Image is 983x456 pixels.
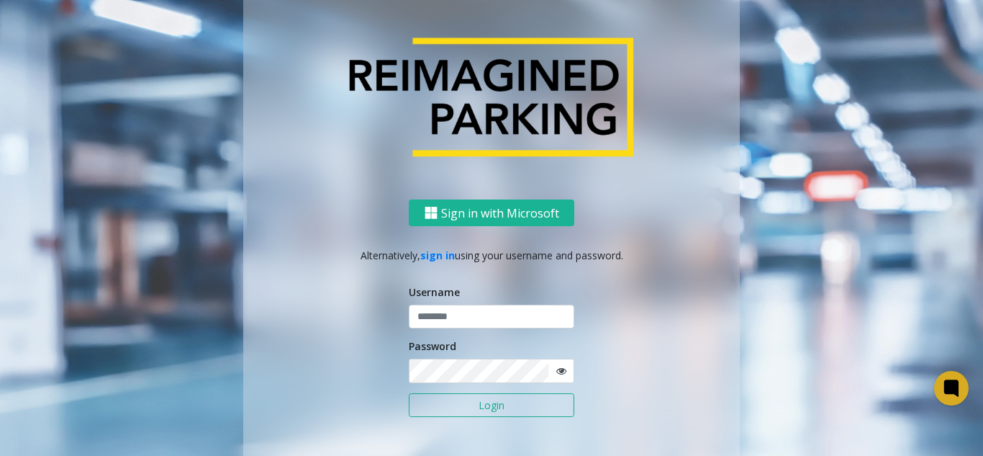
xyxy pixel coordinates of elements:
label: Username [409,285,460,300]
button: Login [409,393,574,418]
p: Alternatively, using your username and password. [258,248,725,263]
label: Password [409,339,456,354]
a: sign in [420,249,455,262]
button: Sign in with Microsoft [409,200,574,226]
